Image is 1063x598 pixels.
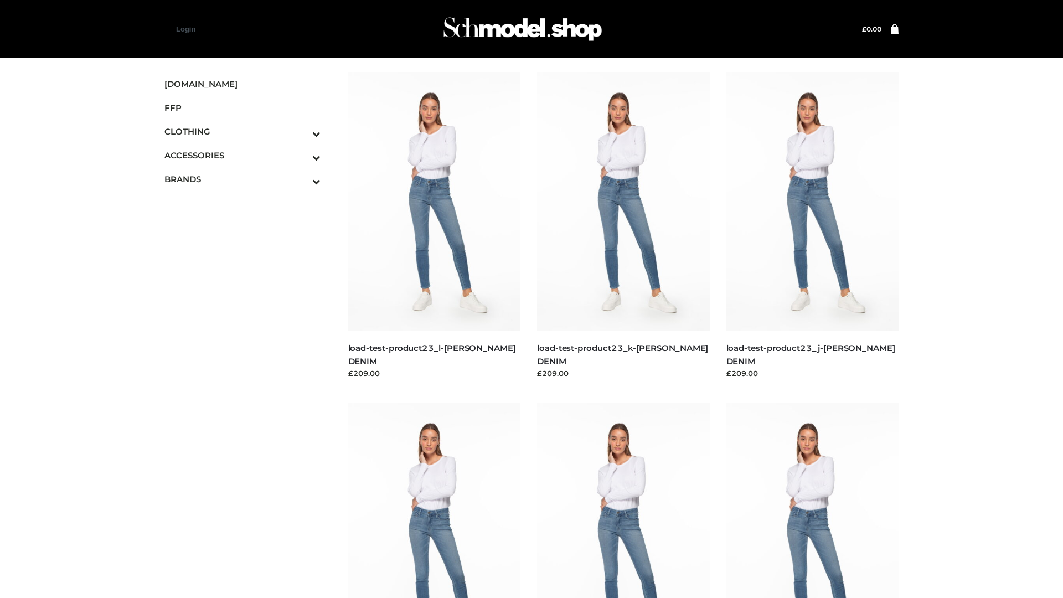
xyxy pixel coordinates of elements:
span: ACCESSORIES [164,149,321,162]
a: load-test-product23_l-[PERSON_NAME] DENIM [348,343,516,366]
a: FFP [164,96,321,120]
span: BRANDS [164,173,321,185]
div: £209.00 [348,368,521,379]
a: Login [176,25,195,33]
button: Toggle Submenu [282,120,321,143]
button: Toggle Submenu [282,167,321,191]
a: load-test-product23_j-[PERSON_NAME] DENIM [726,343,895,366]
bdi: 0.00 [862,25,881,33]
a: [DOMAIN_NAME] [164,72,321,96]
span: £ [862,25,866,33]
span: CLOTHING [164,125,321,138]
a: CLOTHINGToggle Submenu [164,120,321,143]
div: £209.00 [537,368,710,379]
img: Schmodel Admin 964 [440,7,606,51]
a: £0.00 [862,25,881,33]
a: load-test-product23_k-[PERSON_NAME] DENIM [537,343,708,366]
div: £209.00 [726,368,899,379]
a: ACCESSORIESToggle Submenu [164,143,321,167]
span: [DOMAIN_NAME] [164,78,321,90]
button: Toggle Submenu [282,143,321,167]
a: BRANDSToggle Submenu [164,167,321,191]
span: FFP [164,101,321,114]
